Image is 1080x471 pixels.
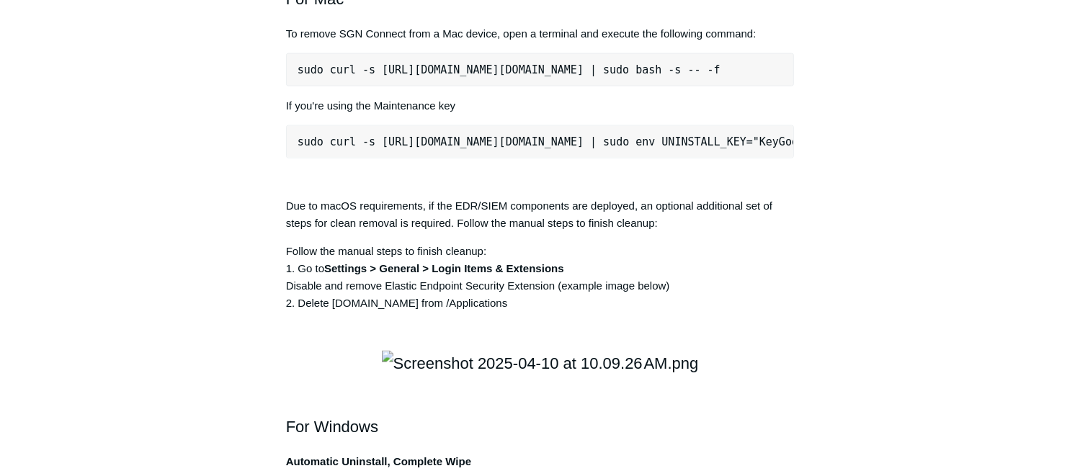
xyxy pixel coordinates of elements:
[286,455,471,467] strong: Automatic Uninstall, Complete Wipe
[382,351,699,376] img: Screenshot 2025-04-10 at 10.09.26 AM.png
[286,97,795,115] p: If you're using the Maintenance key
[286,197,795,232] p: Due to macOS requirements, if the EDR/SIEM components are deployed, an optional additional set of...
[286,389,795,439] h2: For Windows
[324,262,564,274] strong: Settings > General > Login Items & Extensions
[286,53,795,86] pre: sudo curl -s [URL][DOMAIN_NAME][DOMAIN_NAME] | sudo bash -s -- -f
[286,25,795,42] p: To remove SGN Connect from a Mac device, open a terminal and execute the following command:
[286,243,795,312] p: Follow the manual steps to finish cleanup: 1. Go to Disable and remove Elastic Endpoint Security ...
[286,125,795,158] pre: sudo curl -s [URL][DOMAIN_NAME][DOMAIN_NAME] | sudo env UNINSTALL_KEY="KeyGoesHere" bash -s -- -f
